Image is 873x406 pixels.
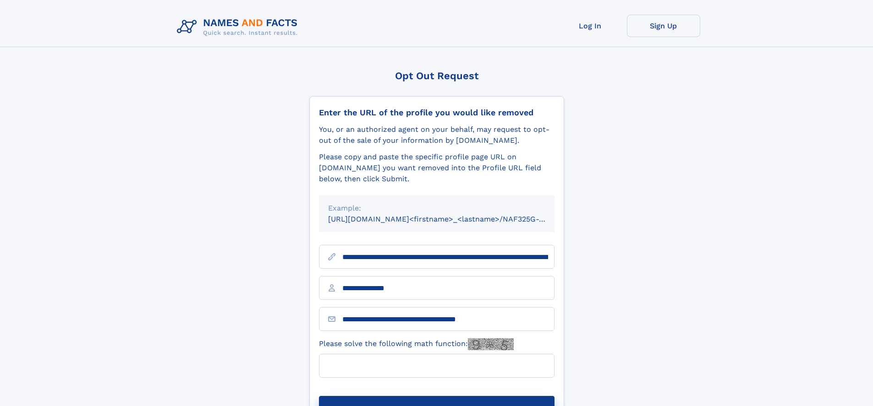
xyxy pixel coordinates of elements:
[319,124,555,146] div: You, or an authorized agent on your behalf, may request to opt-out of the sale of your informatio...
[627,15,700,37] a: Sign Up
[319,152,555,184] div: Please copy and paste the specific profile page URL on [DOMAIN_NAME] you want removed into the Pr...
[319,338,514,350] label: Please solve the following math function:
[173,15,305,39] img: Logo Names and Facts
[328,203,545,214] div: Example:
[554,15,627,37] a: Log In
[328,215,572,223] small: [URL][DOMAIN_NAME]<firstname>_<lastname>/NAF325G-xxxxxxxx
[319,108,555,118] div: Enter the URL of the profile you would like removed
[309,70,564,81] div: Opt Out Request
